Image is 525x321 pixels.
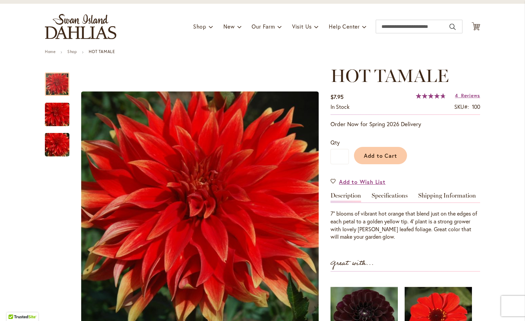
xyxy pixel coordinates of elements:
[418,192,476,202] a: Shipping Information
[331,258,374,269] strong: Great with...
[331,103,350,110] span: In stock
[252,23,275,30] span: Our Farm
[331,192,480,241] div: Detailed Product Info
[45,49,55,54] a: Home
[331,210,480,241] div: 7" blooms of vibrant hot orange that blend just on the edges of each petal to a golden yellow tip...
[454,103,469,110] strong: SKU
[223,23,235,30] span: New
[331,192,361,202] a: Description
[329,23,360,30] span: Help Center
[372,192,408,202] a: Specifications
[292,23,312,30] span: Visit Us
[416,93,446,99] div: 95%
[331,65,449,86] span: HOT TAMALE
[5,297,24,316] iframe: Launch Accessibility Center
[45,14,116,39] a: store logo
[45,126,69,156] div: Hot Tamale
[67,49,77,54] a: Shop
[331,120,480,128] p: Order Now for Spring 2026 Delivery
[33,129,82,161] img: Hot Tamale
[364,152,397,159] span: Add to Cart
[455,92,480,99] a: 4 Reviews
[331,178,386,186] a: Add to Wish List
[331,93,343,100] span: $7.95
[455,92,458,99] span: 4
[33,98,82,131] img: Hot Tamale
[193,23,206,30] span: Shop
[339,178,386,186] span: Add to Wish List
[461,92,480,99] span: Reviews
[45,66,76,96] div: Hot Tamale
[331,103,350,111] div: Availability
[472,103,480,111] div: 100
[89,49,115,54] strong: HOT TAMALE
[354,147,407,164] button: Add to Cart
[331,139,340,146] span: Qty
[45,96,76,126] div: Hot Tamale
